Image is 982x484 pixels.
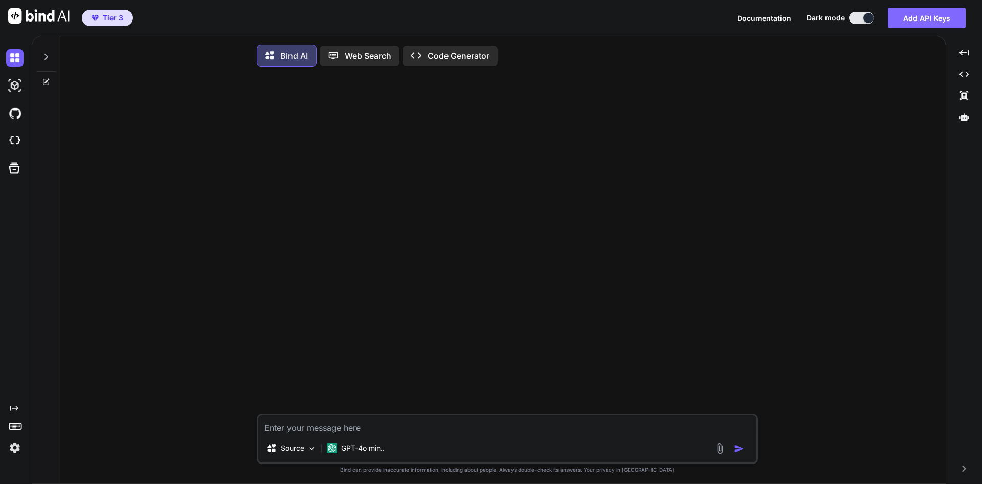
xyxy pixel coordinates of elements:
[8,8,70,24] img: Bind AI
[734,444,744,454] img: icon
[888,8,966,28] button: Add API Keys
[327,443,337,453] img: GPT-4o mini
[714,443,726,454] img: attachment
[6,439,24,456] img: settings
[6,104,24,122] img: githubDark
[6,77,24,94] img: darkAi-studio
[307,444,316,453] img: Pick Models
[428,50,489,62] p: Code Generator
[92,15,99,21] img: premium
[82,10,133,26] button: premiumTier 3
[280,50,308,62] p: Bind AI
[103,13,123,23] span: Tier 3
[341,443,385,453] p: GPT-4o min..
[281,443,304,453] p: Source
[807,13,845,23] span: Dark mode
[345,50,391,62] p: Web Search
[737,13,791,24] button: Documentation
[6,49,24,67] img: darkChat
[6,132,24,150] img: cloudideIcon
[257,466,758,474] p: Bind can provide inaccurate information, including about people. Always double-check its answers....
[737,14,791,23] span: Documentation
